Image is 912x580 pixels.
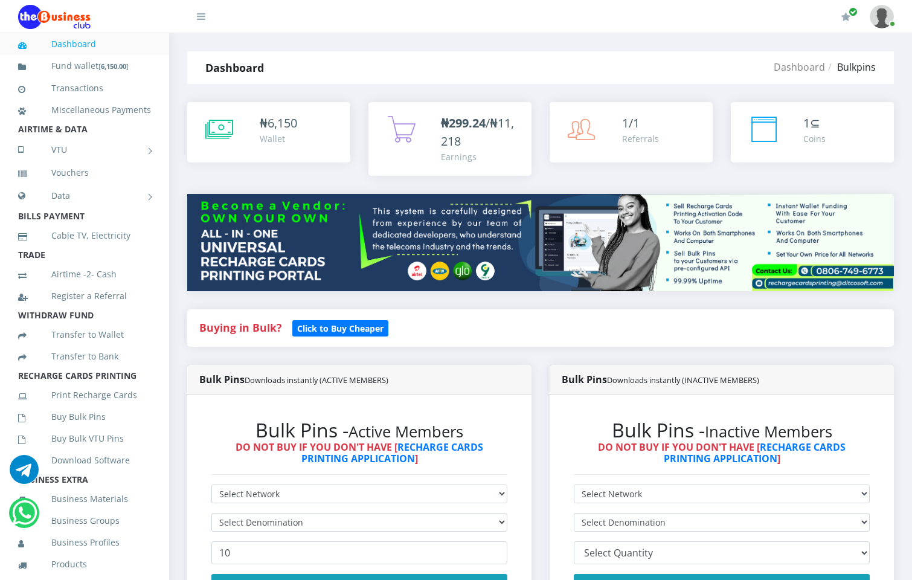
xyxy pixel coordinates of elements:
[622,115,640,131] span: 1/1
[268,115,297,131] span: 6,150
[245,375,388,385] small: Downloads instantly (ACTIVE MEMBERS)
[98,62,129,71] small: [ ]
[260,132,297,145] div: Wallet
[18,282,151,310] a: Register a Referral
[18,403,151,431] a: Buy Bulk Pins
[803,114,826,132] div: ⊆
[301,440,484,465] a: RECHARGE CARDS PRINTING APPLICATION
[199,320,281,335] strong: Buying in Bulk?
[211,541,507,564] input: Enter Quantity
[622,132,659,145] div: Referrals
[550,102,713,163] a: 1/1 Referrals
[18,485,151,513] a: Business Materials
[441,150,519,163] div: Earnings
[18,5,91,29] img: Logo
[18,446,151,474] a: Download Software
[18,550,151,578] a: Products
[18,52,151,80] a: Fund wallet[6,150.00]
[803,132,826,145] div: Coins
[18,529,151,556] a: Business Profiles
[18,96,151,124] a: Miscellaneous Payments
[18,222,151,250] a: Cable TV, Electricity
[199,373,388,386] strong: Bulk Pins
[825,60,876,74] li: Bulkpins
[607,375,759,385] small: Downloads instantly (INACTIVE MEMBERS)
[441,115,486,131] b: ₦299.24
[705,421,832,442] small: Inactive Members
[849,7,858,16] span: Renew/Upgrade Subscription
[368,102,531,176] a: ₦299.24/₦11,218 Earnings
[187,194,894,291] img: multitenant_rcp.png
[664,440,846,465] a: RECHARGE CARDS PRINTING APPLICATION
[18,135,151,165] a: VTU
[870,5,894,28] img: User
[10,464,39,484] a: Chat for support
[101,62,126,71] b: 6,150.00
[18,159,151,187] a: Vouchers
[297,323,384,334] b: Click to Buy Cheaper
[18,260,151,288] a: Airtime -2- Cash
[18,30,151,58] a: Dashboard
[18,507,151,535] a: Business Groups
[18,74,151,102] a: Transactions
[18,321,151,349] a: Transfer to Wallet
[18,381,151,409] a: Print Recharge Cards
[803,115,810,131] span: 1
[574,419,870,442] h2: Bulk Pins -
[205,60,264,75] strong: Dashboard
[18,181,151,211] a: Data
[774,60,825,74] a: Dashboard
[441,115,514,149] span: /₦11,218
[598,440,846,465] strong: DO NOT BUY IF YOU DON'T HAVE [ ]
[211,419,507,442] h2: Bulk Pins -
[260,114,297,132] div: ₦
[18,425,151,453] a: Buy Bulk VTU Pins
[348,421,463,442] small: Active Members
[18,343,151,370] a: Transfer to Bank
[187,102,350,163] a: ₦6,150 Wallet
[562,373,759,386] strong: Bulk Pins
[12,507,37,527] a: Chat for support
[841,12,850,22] i: Renew/Upgrade Subscription
[292,320,388,335] a: Click to Buy Cheaper
[236,440,483,465] strong: DO NOT BUY IF YOU DON'T HAVE [ ]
